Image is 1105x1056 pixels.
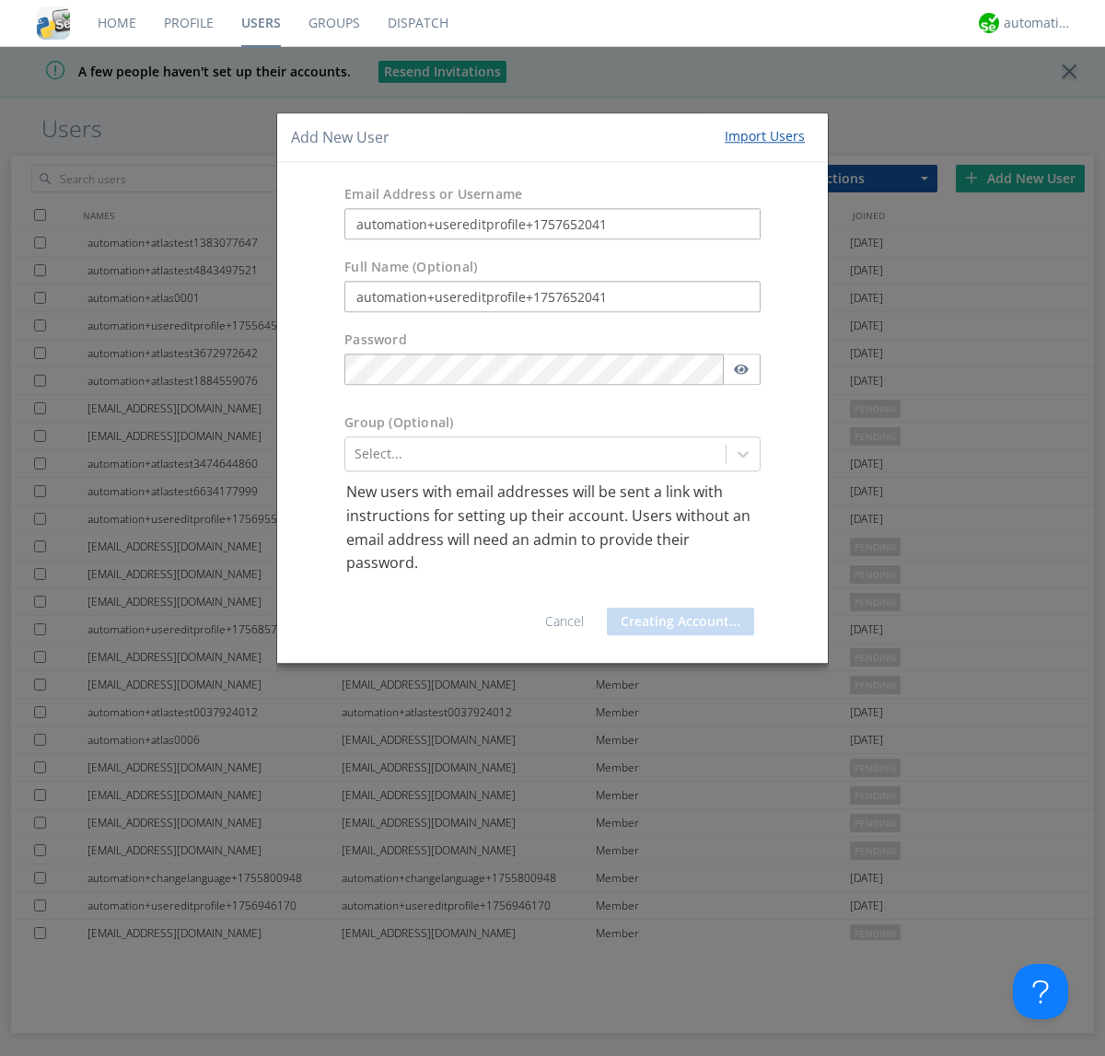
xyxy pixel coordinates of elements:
[1004,14,1073,32] div: automation+atlas
[344,414,453,433] label: Group (Optional)
[291,127,390,148] h4: Add New User
[725,127,805,145] div: Import Users
[607,608,754,635] button: Creating Account...
[346,482,759,575] p: New users with email addresses will be sent a link with instructions for setting up their account...
[979,13,999,33] img: d2d01cd9b4174d08988066c6d424eccd
[545,612,584,630] a: Cancel
[344,331,407,350] label: Password
[344,209,761,240] input: e.g. email@address.com, Housekeeping1
[37,6,70,40] img: cddb5a64eb264b2086981ab96f4c1ba7
[344,186,522,204] label: Email Address or Username
[344,259,477,277] label: Full Name (Optional)
[344,282,761,313] input: Julie Appleseed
